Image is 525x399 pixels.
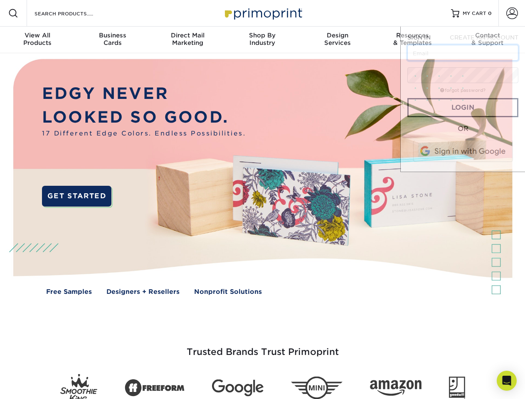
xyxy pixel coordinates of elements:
[407,124,518,134] div: OR
[42,129,246,138] span: 17 Different Edge Colors. Endless Possibilities.
[194,287,262,297] a: Nonprofit Solutions
[20,327,506,367] h3: Trusted Brands Trust Primoprint
[488,10,492,16] span: 0
[75,32,150,47] div: Cards
[106,287,180,297] a: Designers + Resellers
[497,371,517,391] div: Open Intercom Messenger
[150,27,225,53] a: Direct MailMarketing
[300,32,375,47] div: Services
[370,380,421,396] img: Amazon
[150,32,225,39] span: Direct Mail
[150,32,225,47] div: Marketing
[75,32,150,39] span: Business
[463,10,486,17] span: MY CART
[34,8,115,18] input: SEARCH PRODUCTS.....
[75,27,150,53] a: BusinessCards
[225,32,300,39] span: Shop By
[407,34,431,41] span: SIGN IN
[375,32,450,39] span: Resources
[450,34,518,41] span: CREATE AN ACCOUNT
[2,374,71,396] iframe: Google Customer Reviews
[300,32,375,39] span: Design
[407,45,518,61] input: Email
[221,4,304,22] img: Primoprint
[407,98,518,117] a: Login
[225,27,300,53] a: Shop ByIndustry
[42,106,246,129] p: LOOKED SO GOOD.
[300,27,375,53] a: DesignServices
[225,32,300,47] div: Industry
[375,32,450,47] div: & Templates
[440,88,486,93] a: forgot password?
[46,287,92,297] a: Free Samples
[42,82,246,106] p: EDGY NEVER
[42,186,111,207] a: GET STARTED
[212,379,264,397] img: Google
[449,377,465,399] img: Goodwill
[375,27,450,53] a: Resources& Templates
